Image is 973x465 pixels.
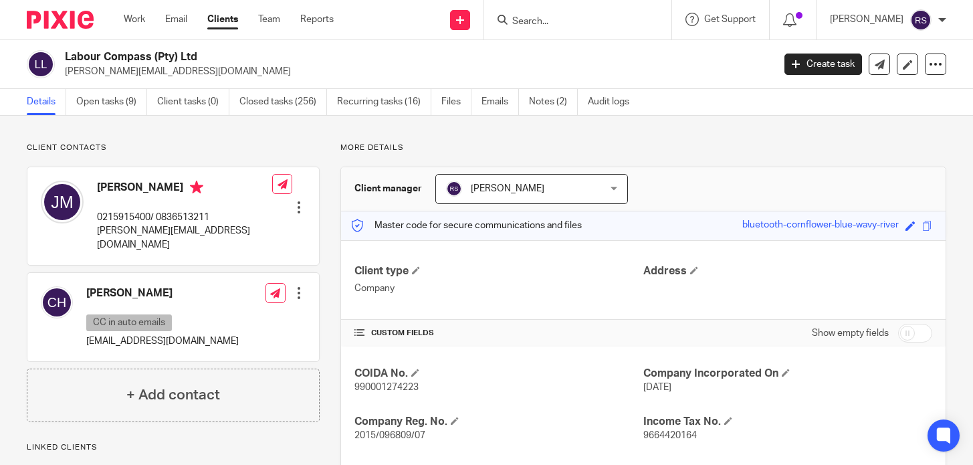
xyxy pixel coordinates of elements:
[27,143,320,153] p: Client contacts
[41,181,84,223] img: svg%3E
[65,50,625,64] h2: Labour Compass (Pty) Ltd
[97,224,272,252] p: [PERSON_NAME][EMAIL_ADDRESS][DOMAIN_NAME]
[76,89,147,115] a: Open tasks (9)
[704,15,756,24] span: Get Support
[643,415,932,429] h4: Income Tax No.
[41,286,73,318] img: svg%3E
[354,383,419,392] span: 990001274223
[529,89,578,115] a: Notes (2)
[354,367,643,381] h4: COIDA No.
[337,89,431,115] a: Recurring tasks (16)
[481,89,519,115] a: Emails
[27,442,320,453] p: Linked clients
[340,143,946,153] p: More details
[126,385,220,405] h4: + Add contact
[511,16,631,28] input: Search
[354,182,422,195] h3: Client manager
[354,328,643,339] h4: CUSTOM FIELDS
[588,89,639,115] a: Audit logs
[65,65,764,78] p: [PERSON_NAME][EMAIL_ADDRESS][DOMAIN_NAME]
[300,13,334,26] a: Reports
[207,13,238,26] a: Clients
[27,11,94,29] img: Pixie
[27,50,55,78] img: svg%3E
[471,184,544,193] span: [PERSON_NAME]
[157,89,229,115] a: Client tasks (0)
[97,181,272,197] h4: [PERSON_NAME]
[190,181,203,194] i: Primary
[784,54,862,75] a: Create task
[910,9,932,31] img: svg%3E
[812,327,889,340] label: Show empty fields
[441,89,471,115] a: Files
[258,13,280,26] a: Team
[446,181,462,197] img: svg%3E
[165,13,187,26] a: Email
[354,415,643,429] h4: Company Reg. No.
[86,286,239,300] h4: [PERSON_NAME]
[643,431,697,440] span: 9664420164
[354,282,643,295] p: Company
[643,367,932,381] h4: Company Incorporated On
[97,211,272,224] p: 0215915400/ 0836513211
[86,314,172,331] p: CC in auto emails
[27,89,66,115] a: Details
[742,218,899,234] div: bluetooth-cornflower-blue-wavy-river
[354,264,643,278] h4: Client type
[351,219,582,232] p: Master code for secure communications and files
[643,264,932,278] h4: Address
[830,13,903,26] p: [PERSON_NAME]
[239,89,327,115] a: Closed tasks (256)
[643,383,671,392] span: [DATE]
[86,335,239,348] p: [EMAIL_ADDRESS][DOMAIN_NAME]
[354,431,425,440] span: 2015/096809/07
[124,13,145,26] a: Work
